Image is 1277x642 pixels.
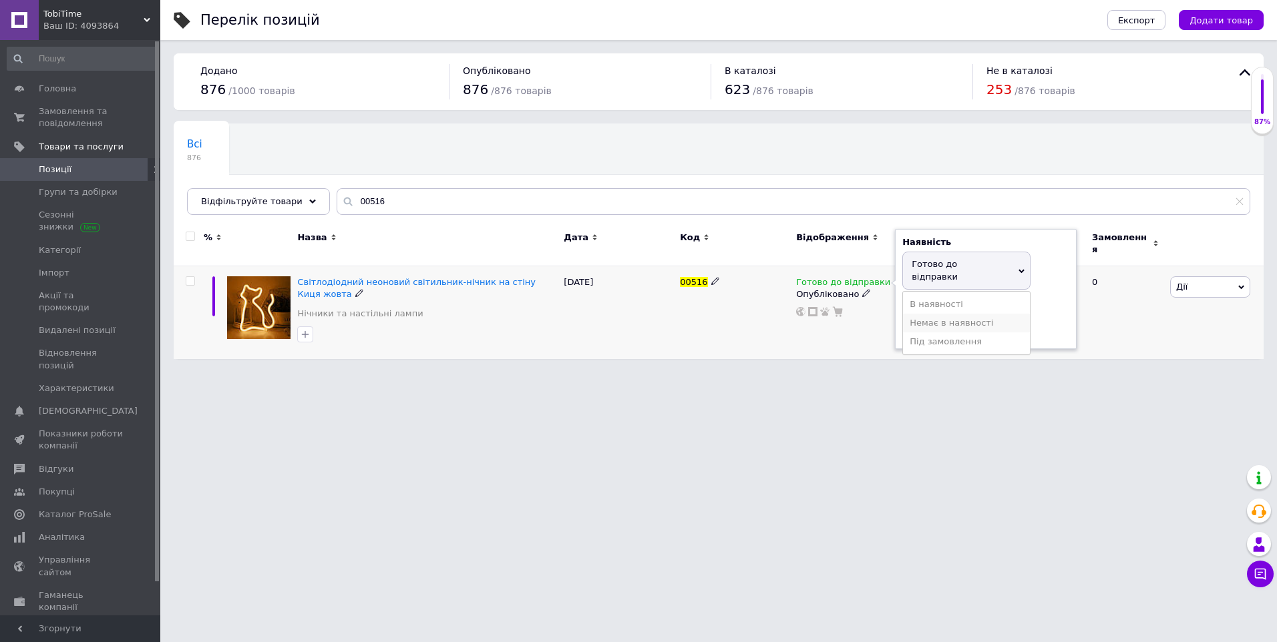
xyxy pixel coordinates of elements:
[201,196,303,206] span: Відфільтруйте товари
[796,277,890,291] span: Готово до відправки
[39,164,71,176] span: Позиції
[39,486,75,498] span: Покупці
[39,405,138,417] span: [DEMOGRAPHIC_DATA]
[200,81,226,97] span: 876
[39,141,124,153] span: Товари та послуги
[1179,10,1264,30] button: Додати товар
[187,138,202,150] span: Всі
[297,277,536,299] a: Світлодіодний неоновий світильник-нічник на стіну Киця жовта
[463,65,531,76] span: Опубліковано
[39,244,81,256] span: Категорії
[187,153,202,163] span: 876
[43,20,160,32] div: Ваш ID: 4093864
[1015,85,1075,96] span: / 876 товарів
[463,81,488,97] span: 876
[297,232,327,244] span: Назва
[39,324,116,336] span: Видалені позиції
[1107,10,1166,30] button: Експорт
[986,65,1053,76] span: Не в каталозі
[7,47,158,71] input: Пошук
[39,382,114,394] span: Характеристики
[1092,232,1149,256] span: Замовлення
[39,83,76,95] span: Головна
[903,314,1030,332] li: Немає в наявності
[986,81,1012,97] span: 253
[1247,561,1274,587] button: Чат з покупцем
[297,308,423,320] a: Нічники та настільні лампи
[39,267,69,279] span: Імпорт
[204,232,212,244] span: %
[200,65,237,76] span: Додано
[227,276,291,339] img: Светодиодный неоновый светильник-ночник на стену Кошка желтая
[560,266,677,359] div: [DATE]
[680,232,700,244] span: Код
[902,236,1069,248] div: Наявність
[725,81,750,97] span: 623
[1252,117,1273,127] div: 87%
[903,295,1030,314] li: В наявності
[39,428,124,452] span: Показники роботи компанії
[564,232,588,244] span: Дата
[796,232,869,244] span: Відображення
[228,85,295,96] span: / 1000 товарів
[1176,282,1188,292] span: Дії
[39,509,111,521] span: Каталог ProSale
[796,288,958,300] div: Опубліковано
[39,186,118,198] span: Групи та добірки
[1084,266,1167,359] div: 0
[39,554,124,578] span: Управління сайтом
[491,85,551,96] span: / 876 товарів
[200,13,320,27] div: Перелік позицій
[39,463,73,475] span: Відгуки
[680,277,707,287] span: 00516
[39,531,85,543] span: Аналітика
[39,105,124,129] span: Замовлення та повідомлення
[912,259,958,281] span: Готово до відправки
[753,85,813,96] span: / 876 товарів
[725,65,776,76] span: В каталозі
[39,347,124,371] span: Відновлення позицій
[39,589,124,613] span: Гаманець компанії
[1190,15,1253,25] span: Додати товар
[39,290,124,314] span: Акції та промокоди
[337,188,1250,215] input: Пошук по назві позиції, артикулу і пошуковим запитам
[39,209,124,233] span: Сезонні знижки
[1118,15,1155,25] span: Експорт
[43,8,144,20] span: TobiTime
[903,332,1030,351] li: Під замовлення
